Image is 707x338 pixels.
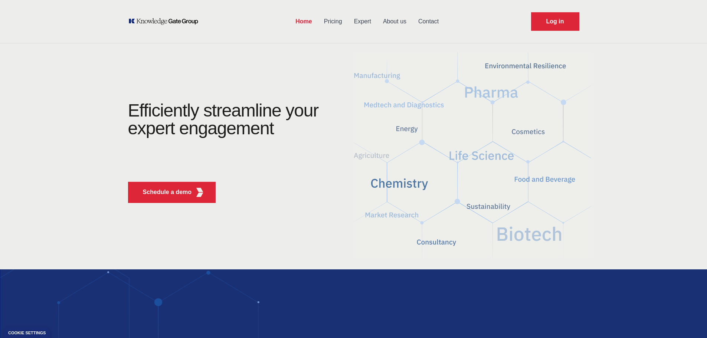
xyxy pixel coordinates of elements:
h1: Efficiently streamline your expert engagement [128,101,319,138]
a: Pricing [318,12,348,31]
img: KGG Fifth Element RED [354,48,591,262]
a: KOL Knowledge Platform: Talk to Key External Experts (KEE) [128,18,203,25]
div: Cookie settings [8,331,46,335]
a: Expert [348,12,377,31]
button: Schedule a demoKGG Fifth Element RED [128,182,216,203]
img: KGG Fifth Element RED [195,188,204,197]
p: Schedule a demo [143,188,192,197]
a: Request Demo [531,12,579,31]
a: Home [289,12,318,31]
a: Contact [412,12,445,31]
a: About us [377,12,412,31]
